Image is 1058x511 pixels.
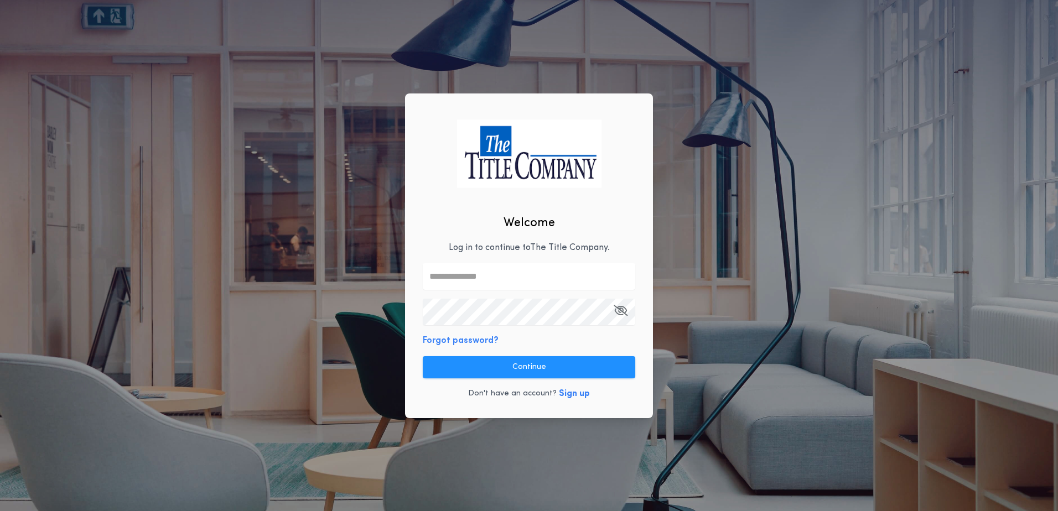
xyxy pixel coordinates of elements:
p: Log in to continue to The Title Company . [449,241,610,254]
h2: Welcome [504,214,555,232]
button: Forgot password? [423,334,499,347]
img: logo [457,119,601,187]
button: Continue [423,356,635,378]
p: Don't have an account? [468,388,557,399]
button: Sign up [559,387,590,400]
